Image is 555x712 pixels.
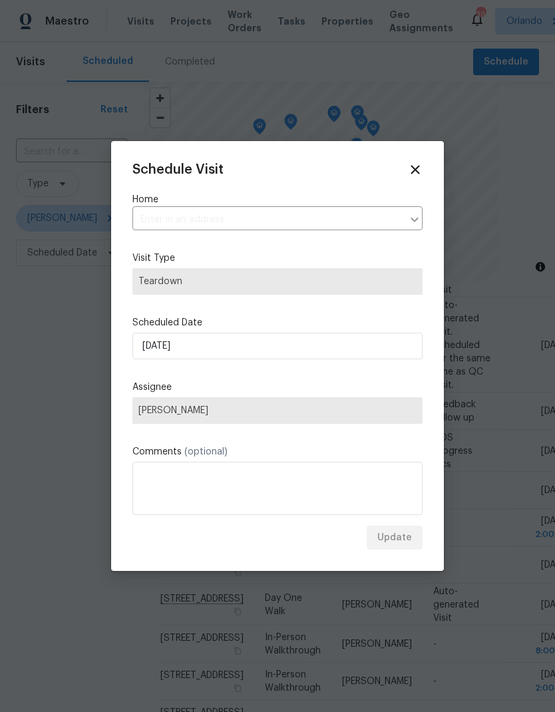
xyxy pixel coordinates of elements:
[138,275,417,288] span: Teardown
[132,252,423,265] label: Visit Type
[132,210,403,230] input: Enter in an address
[132,381,423,394] label: Assignee
[132,333,423,359] input: M/D/YYYY
[132,193,423,206] label: Home
[184,447,228,456] span: (optional)
[132,445,423,458] label: Comments
[132,316,423,329] label: Scheduled Date
[138,405,417,416] span: [PERSON_NAME]
[132,163,224,176] span: Schedule Visit
[408,162,423,177] span: Close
